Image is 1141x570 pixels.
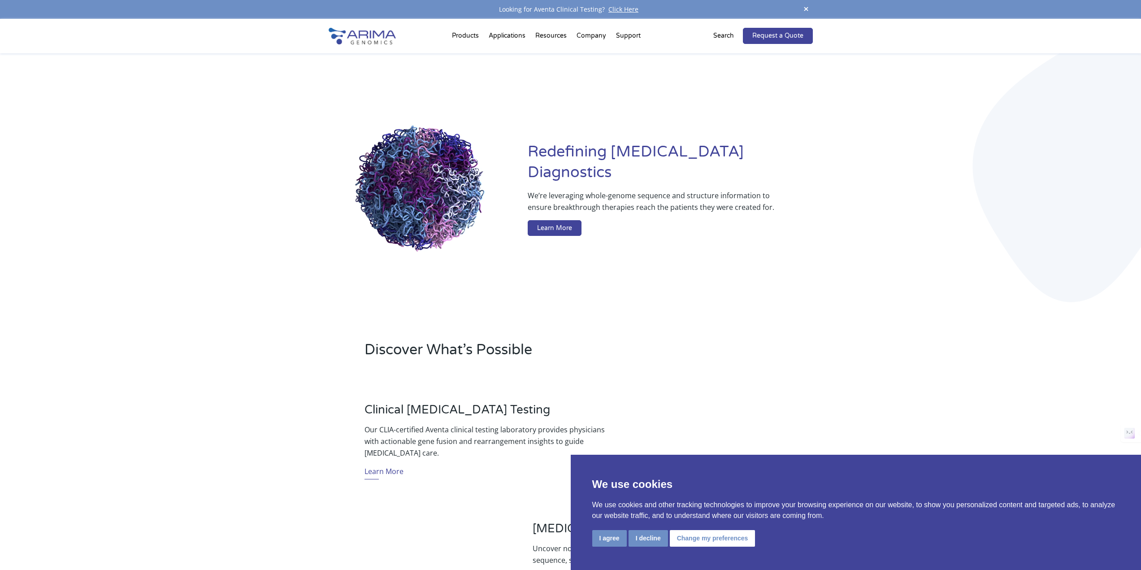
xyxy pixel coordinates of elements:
a: Request a Quote [743,28,813,44]
h3: Clinical [MEDICAL_DATA] Testing [364,403,608,424]
a: Learn More [364,466,403,479]
p: We use cookies and other tracking technologies to improve your browsing experience on our website... [592,500,1120,521]
button: I decline [629,530,668,547]
h1: Redefining [MEDICAL_DATA] Diagnostics [528,142,812,190]
button: Change my preferences [670,530,755,547]
img: Arima-Genomics-logo [329,28,396,44]
p: Search [713,30,734,42]
p: Our CLIA-certified Aventa clinical testing laboratory provides physicians with actionable gene fu... [364,424,608,459]
p: We use cookies [592,476,1120,492]
a: Click Here [605,5,642,13]
h3: [MEDICAL_DATA] Genomics [533,522,777,543]
button: I agree [592,530,627,547]
div: Looking for Aventa Clinical Testing? [329,4,813,15]
a: Learn More [528,220,581,236]
h2: Discover What’s Possible [364,340,685,367]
